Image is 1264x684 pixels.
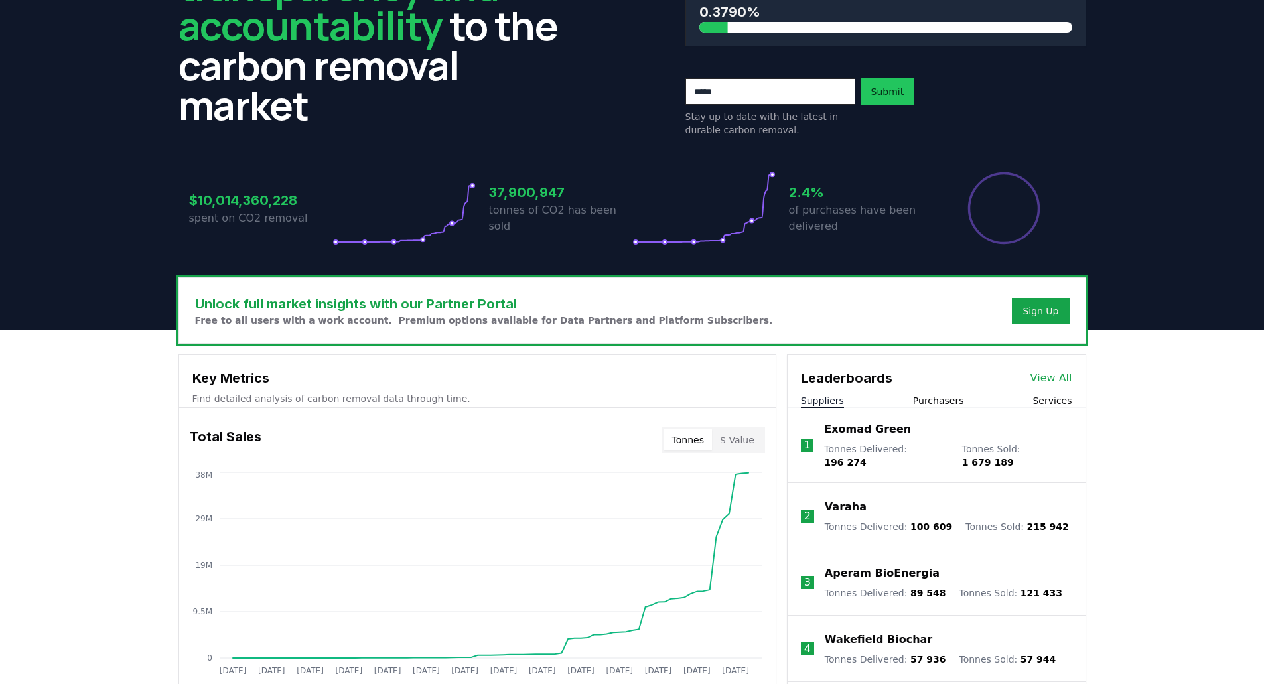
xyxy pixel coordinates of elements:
[490,666,517,675] tspan: [DATE]
[664,429,712,450] button: Tonnes
[195,561,212,570] tspan: 19M
[965,520,1069,533] p: Tonnes Sold :
[804,437,811,453] p: 1
[712,429,762,450] button: $ Value
[195,514,212,523] tspan: 29M
[825,632,932,648] a: Wakefield Biochar
[825,499,867,515] a: Varaha
[528,666,555,675] tspan: [DATE]
[804,508,811,524] p: 2
[489,202,632,234] p: tonnes of CO2 has been sold
[413,666,440,675] tspan: [DATE]
[335,666,362,675] tspan: [DATE]
[374,666,401,675] tspan: [DATE]
[451,666,478,675] tspan: [DATE]
[207,653,212,663] tspan: 0
[644,666,671,675] tspan: [DATE]
[804,641,811,657] p: 4
[192,368,762,388] h3: Key Metrics
[913,394,964,407] button: Purchasers
[1030,370,1072,386] a: View All
[959,653,1056,666] p: Tonnes Sold :
[861,78,915,105] button: Submit
[804,575,811,590] p: 3
[1012,298,1069,324] button: Sign Up
[189,210,332,226] p: spent on CO2 removal
[1020,588,1062,598] span: 121 433
[685,110,855,137] p: Stay up to date with the latest in durable carbon removal.
[192,392,762,405] p: Find detailed analysis of carbon removal data through time.
[489,182,632,202] h3: 37,900,947
[910,654,946,665] span: 57 936
[219,666,246,675] tspan: [DATE]
[195,470,212,480] tspan: 38M
[1026,521,1068,532] span: 215 942
[910,588,946,598] span: 89 548
[824,457,866,468] span: 196 274
[190,427,261,453] h3: Total Sales
[825,565,940,581] a: Aperam BioEnergia
[1020,654,1056,665] span: 57 944
[1032,394,1072,407] button: Services
[962,443,1072,469] p: Tonnes Sold :
[683,666,711,675] tspan: [DATE]
[824,421,911,437] a: Exomad Green
[699,2,1072,22] h3: 0.3790%
[962,457,1014,468] span: 1 679 189
[825,520,952,533] p: Tonnes Delivered :
[801,394,844,407] button: Suppliers
[1022,305,1058,318] a: Sign Up
[257,666,285,675] tspan: [DATE]
[789,182,932,202] h3: 2.4%
[297,666,324,675] tspan: [DATE]
[825,653,946,666] p: Tonnes Delivered :
[192,607,212,616] tspan: 9.5M
[910,521,952,532] span: 100 609
[789,202,932,234] p: of purchases have been delivered
[195,294,773,314] h3: Unlock full market insights with our Partner Portal
[722,666,749,675] tspan: [DATE]
[967,171,1041,245] div: Percentage of sales delivered
[567,666,595,675] tspan: [DATE]
[801,368,892,388] h3: Leaderboards
[606,666,633,675] tspan: [DATE]
[195,314,773,327] p: Free to all users with a work account. Premium options available for Data Partners and Platform S...
[189,190,332,210] h3: $10,014,360,228
[959,586,1062,600] p: Tonnes Sold :
[824,443,948,469] p: Tonnes Delivered :
[825,586,946,600] p: Tonnes Delivered :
